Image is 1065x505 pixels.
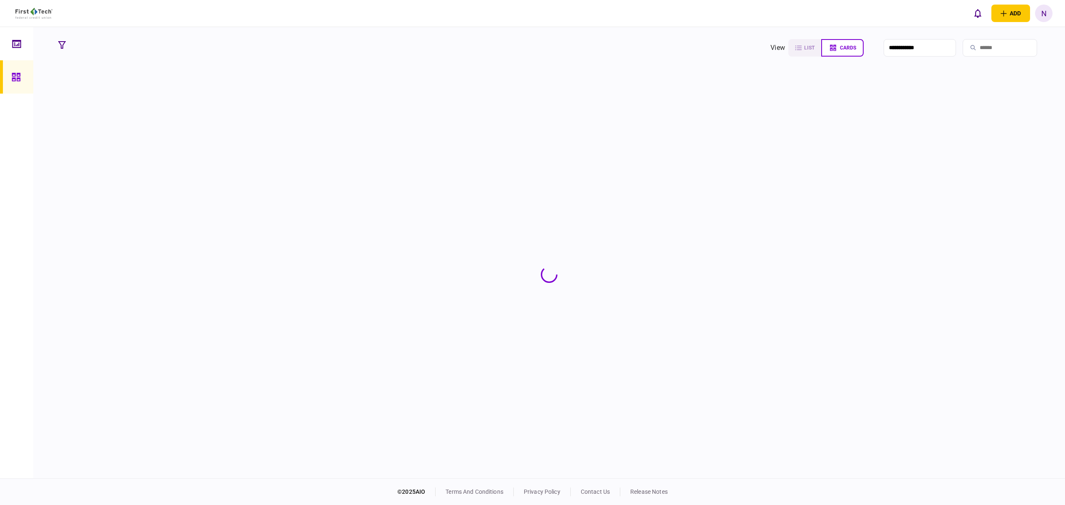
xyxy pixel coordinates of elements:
button: list [788,39,821,57]
a: contact us [581,488,610,495]
img: client company logo [15,8,52,19]
a: privacy policy [524,488,560,495]
a: terms and conditions [446,488,503,495]
button: cards [821,39,864,57]
span: cards [840,45,856,51]
button: open notifications list [969,5,986,22]
button: N [1035,5,1053,22]
a: release notes [630,488,668,495]
button: open adding identity options [991,5,1030,22]
div: © 2025 AIO [397,488,436,496]
div: view [770,43,785,53]
span: list [804,45,815,51]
